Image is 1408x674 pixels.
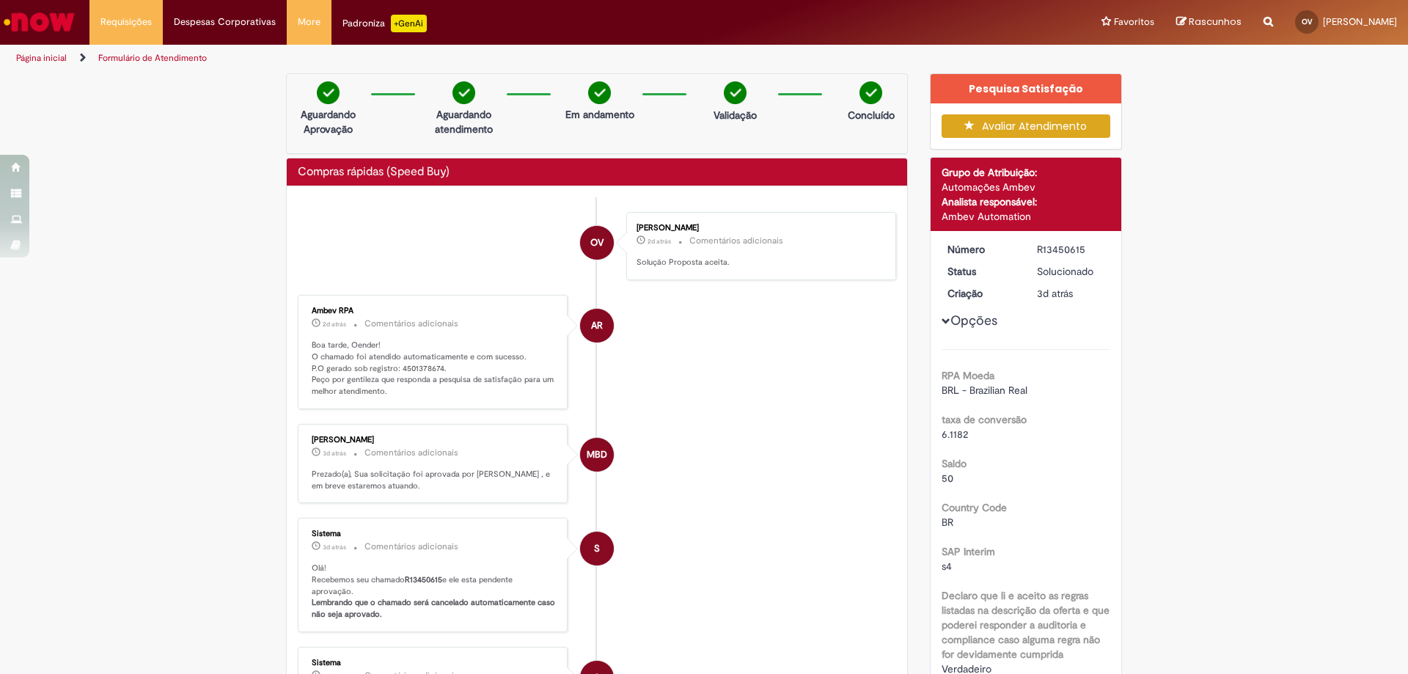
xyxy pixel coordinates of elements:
[312,436,556,444] div: [PERSON_NAME]
[405,574,442,585] b: R13450615
[942,516,953,529] span: BR
[1176,15,1242,29] a: Rascunhos
[942,545,995,558] b: SAP Interim
[580,226,614,260] div: Oender VicenteFerreira
[942,165,1111,180] div: Grupo de Atribuição:
[637,224,881,232] div: [PERSON_NAME]
[1037,287,1073,300] time: 27/08/2025 07:29:19
[580,438,614,472] div: Mauricio Brum Dos Santos
[1189,15,1242,29] span: Rascunhos
[942,501,1007,514] b: Country Code
[942,472,953,485] span: 50
[312,530,556,538] div: Sistema
[942,560,952,573] span: s4
[689,235,783,247] small: Comentários adicionais
[293,107,364,136] p: Aguardando Aprovação
[714,108,757,122] p: Validação
[298,15,320,29] span: More
[364,447,458,459] small: Comentários adicionais
[452,81,475,104] img: check-circle-green.png
[1302,17,1313,26] span: OV
[942,194,1111,209] div: Analista responsável:
[364,541,458,553] small: Comentários adicionais
[936,264,1027,279] dt: Status
[11,45,928,72] ul: Trilhas de página
[1114,15,1154,29] span: Favoritos
[312,563,556,620] p: Olá! Recebemos seu chamado e ele esta pendente aprovação.
[174,15,276,29] span: Despesas Corporativas
[364,318,458,330] small: Comentários adicionais
[100,15,152,29] span: Requisições
[859,81,882,104] img: check-circle-green.png
[588,81,611,104] img: check-circle-green.png
[936,286,1027,301] dt: Criação
[591,308,603,343] span: AR
[942,384,1027,397] span: BRL - Brazilian Real
[942,589,1110,661] b: Declaro que li e aceito as regras listadas na descrição da oferta e que poderei responder a audit...
[942,209,1111,224] div: Ambev Automation
[1037,286,1105,301] div: 27/08/2025 07:29:19
[323,449,346,458] span: 3d atrás
[317,81,340,104] img: check-circle-green.png
[1037,287,1073,300] span: 3d atrás
[637,257,881,268] p: Solução Proposta aceita.
[428,107,499,136] p: Aguardando atendimento
[590,225,604,260] span: OV
[565,107,634,122] p: Em andamento
[323,320,346,329] time: 27/08/2025 12:57:36
[724,81,747,104] img: check-circle-green.png
[323,449,346,458] time: 27/08/2025 11:24:04
[98,52,207,64] a: Formulário de Atendimento
[391,15,427,32] p: +GenAi
[1037,242,1105,257] div: R13450615
[848,108,895,122] p: Concluído
[323,543,346,552] span: 3d atrás
[1,7,77,37] img: ServiceNow
[936,242,1027,257] dt: Número
[942,413,1027,426] b: taxa de conversão
[16,52,67,64] a: Página inicial
[587,437,607,472] span: MBD
[942,114,1111,138] button: Avaliar Atendimento
[312,597,557,620] b: Lembrando que o chamado será cancelado automaticamente caso não seja aprovado.
[942,428,968,441] span: 6.1182
[648,237,671,246] span: 2d atrás
[942,180,1111,194] div: Automações Ambev
[323,320,346,329] span: 2d atrás
[942,457,967,470] b: Saldo
[312,469,556,491] p: Prezado(a), Sua solicitação foi aprovada por [PERSON_NAME] , e em breve estaremos atuando.
[323,543,346,552] time: 27/08/2025 07:29:31
[580,309,614,343] div: Ambev RPA
[312,659,556,667] div: Sistema
[580,532,614,565] div: System
[1323,15,1397,28] span: [PERSON_NAME]
[298,166,450,179] h2: Compras rápidas (Speed Buy) Histórico de tíquete
[342,15,427,32] div: Padroniza
[648,237,671,246] time: 27/08/2025 13:28:55
[312,340,556,398] p: Boa tarde, Oender! O chamado foi atendido automaticamente e com sucesso. P.O gerado sob registro:...
[1037,264,1105,279] div: Solucionado
[931,74,1122,103] div: Pesquisa Satisfação
[594,531,600,566] span: S
[312,307,556,315] div: Ambev RPA
[942,369,994,382] b: RPA Moeda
